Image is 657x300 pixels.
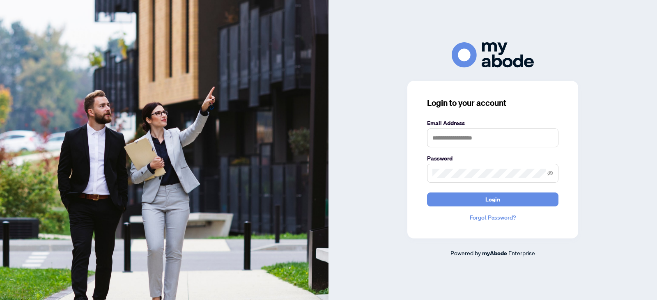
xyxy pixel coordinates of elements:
[450,249,481,256] span: Powered by
[485,193,500,206] span: Login
[427,213,558,222] a: Forgot Password?
[482,249,507,258] a: myAbode
[427,97,558,109] h3: Login to your account
[427,119,558,128] label: Email Address
[427,192,558,206] button: Login
[508,249,535,256] span: Enterprise
[427,154,558,163] label: Password
[547,170,553,176] span: eye-invisible
[452,42,534,67] img: ma-logo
